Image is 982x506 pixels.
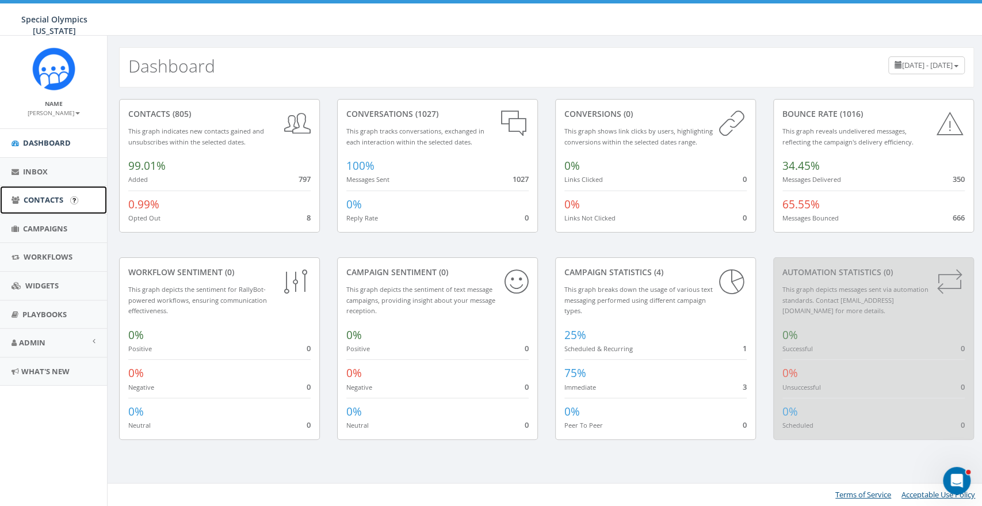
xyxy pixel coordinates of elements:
[525,420,529,430] span: 0
[743,343,747,353] span: 1
[782,214,839,222] small: Messages Bounced
[901,489,975,500] a: Acceptable Use Policy
[23,138,71,148] span: Dashboard
[128,56,215,75] h2: Dashboard
[346,267,529,278] div: Campaign Sentiment
[743,382,747,392] span: 3
[525,382,529,392] span: 0
[24,252,72,262] span: Workflows
[782,175,841,184] small: Messages Delivered
[21,366,70,376] span: What's New
[564,421,603,429] small: Peer To Peer
[128,267,311,278] div: Workflow Sentiment
[307,212,311,223] span: 8
[513,174,529,184] span: 1027
[346,285,495,315] small: This graph depicts the sentiment of text message campaigns, providing insight about your message ...
[170,108,191,119] span: (805)
[45,100,63,108] small: Name
[22,309,67,319] span: Playbooks
[782,108,965,120] div: Bounce Rate
[128,328,144,343] span: 0%
[621,108,633,119] span: (0)
[782,285,928,315] small: This graph depicts messages sent via automation standards. Contact [EMAIL_ADDRESS][DOMAIN_NAME] f...
[564,366,586,381] span: 75%
[346,383,372,391] small: Negative
[782,158,820,173] span: 34.45%
[128,344,152,353] small: Positive
[652,267,663,277] span: (4)
[32,47,75,90] img: Rally_platform_Icon_1.png
[564,404,580,419] span: 0%
[70,196,78,204] input: Submit
[525,343,529,353] span: 0
[902,60,953,70] span: [DATE] - [DATE]
[437,267,448,277] span: (0)
[19,337,45,348] span: Admin
[782,366,798,381] span: 0%
[346,214,378,222] small: Reply Rate
[881,267,893,277] span: (0)
[943,467,970,494] iframe: Intercom live chat
[346,421,369,429] small: Neutral
[128,175,148,184] small: Added
[23,166,48,177] span: Inbox
[564,108,747,120] div: conversions
[346,197,362,212] span: 0%
[564,158,580,173] span: 0%
[782,344,813,353] small: Successful
[961,382,965,392] span: 0
[564,127,713,146] small: This graph shows link clicks by users, highlighting conversions within the selected dates range.
[346,127,484,146] small: This graph tracks conversations, exchanged in each interaction within the selected dates.
[128,158,166,173] span: 99.01%
[307,420,311,430] span: 0
[299,174,311,184] span: 797
[961,343,965,353] span: 0
[128,214,161,222] small: Opted Out
[953,174,965,184] span: 350
[743,212,747,223] span: 0
[838,108,863,119] span: (1016)
[128,421,151,429] small: Neutral
[128,108,311,120] div: contacts
[564,383,596,391] small: Immediate
[128,383,154,391] small: Negative
[564,285,713,315] small: This graph breaks down the usage of various text messaging performed using different campaign types.
[782,383,821,391] small: Unsuccessful
[346,366,362,381] span: 0%
[21,14,87,36] span: Special Olympics [US_STATE]
[24,195,63,205] span: Contacts
[128,404,144,419] span: 0%
[307,382,311,392] span: 0
[782,267,965,278] div: Automation Statistics
[525,212,529,223] span: 0
[128,285,267,315] small: This graph depicts the sentiment for RallyBot-powered workflows, ensuring communication effective...
[307,343,311,353] span: 0
[128,197,159,212] span: 0.99%
[25,280,59,291] span: Widgets
[782,197,820,212] span: 65.55%
[223,267,234,277] span: (0)
[782,404,798,419] span: 0%
[961,420,965,430] span: 0
[743,420,747,430] span: 0
[128,127,264,146] small: This graph indicates new contacts gained and unsubscribes within the selected dates.
[564,214,616,222] small: Links Not Clicked
[835,489,891,500] a: Terms of Service
[128,366,144,381] span: 0%
[564,328,586,343] span: 25%
[28,109,80,117] small: [PERSON_NAME]
[346,108,529,120] div: conversations
[564,267,747,278] div: Campaign Statistics
[346,175,389,184] small: Messages Sent
[953,212,965,223] span: 666
[564,344,633,353] small: Scheduled & Recurring
[782,421,813,429] small: Scheduled
[346,404,362,419] span: 0%
[782,127,914,146] small: This graph reveals undelivered messages, reflecting the campaign's delivery efficiency.
[564,175,603,184] small: Links Clicked
[23,223,67,234] span: Campaigns
[346,328,362,343] span: 0%
[564,197,580,212] span: 0%
[346,344,370,353] small: Positive
[782,328,798,343] span: 0%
